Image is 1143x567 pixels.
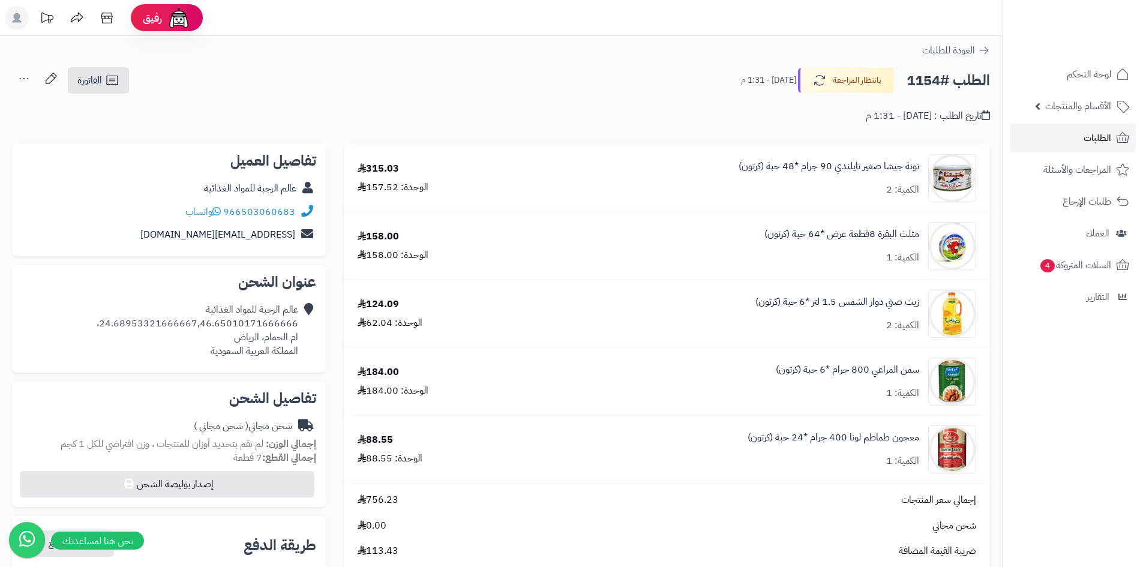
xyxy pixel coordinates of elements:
h2: طريقة الدفع [244,538,316,553]
a: تونة جيشا صغير تايلندي 90 جرام *48 حبة (كرتون) [739,160,919,173]
a: زيت صني دوار الشمس 1.5 لتر *6 حبة (كرتون) [755,295,919,309]
a: العملاء [1010,219,1136,248]
div: 184.00 [358,365,399,379]
strong: إجمالي الوزن: [266,437,316,451]
a: مثلث البقرة 8قطعة عرض *64 حبة (كرتون) [764,227,919,241]
div: الوحدة: 157.52 [358,181,428,194]
a: طلبات الإرجاع [1010,187,1136,216]
button: نسخ رابط الدفع [23,530,114,557]
span: 756.23 [358,493,398,507]
a: تحديثات المنصة [32,6,62,33]
div: الوحدة: 158.00 [358,248,428,262]
a: العودة للطلبات [922,43,990,58]
span: رفيق [143,11,162,25]
a: لوحة التحكم [1010,60,1136,89]
small: 7 قطعة [233,451,316,465]
small: [DATE] - 1:31 م [741,74,796,86]
a: السلات المتروكة4 [1010,251,1136,280]
a: سمن المراعي 800 جرام *6 حبة (كرتون) [776,363,919,377]
h2: تفاصيل العميل [22,154,316,168]
div: الكمية: 1 [886,386,919,400]
img: 1747287926-f8266b3f-4fb7-48b3-84ba-d7269b3f-90x90.jpg [929,154,976,202]
span: 4 [1040,259,1055,272]
h2: تفاصيل الشحن [22,391,316,406]
span: الفاتورة [77,73,102,88]
span: لوحة التحكم [1067,66,1111,83]
div: الكمية: 1 [886,251,919,265]
div: 88.55 [358,433,393,447]
a: واتساب [185,205,221,219]
div: شحن مجاني [194,419,292,433]
a: التقارير [1010,283,1136,311]
span: التقارير [1087,289,1109,305]
span: ( شحن مجاني ) [194,419,248,433]
span: ضريبة القيمة المضافة [899,544,976,558]
span: الطلبات [1084,130,1111,146]
img: 1747454357-51hLYFOhvOL._AC_SL1000-90x90.jpg [929,290,976,338]
img: 1747458523-61MEJ-grI7L._AC_SL1200-90x90.jpg [929,358,976,406]
div: الكمية: 2 [886,183,919,197]
a: عالم الرجبة للمواد الغذائية [204,181,296,196]
a: [EMAIL_ADDRESS][DOMAIN_NAME] [140,227,295,242]
span: 113.43 [358,544,398,558]
span: شحن مجاني [932,519,976,533]
img: 1747514315-81JM8arq0BL._AC_SL1500-90x90.jpg [929,425,976,473]
div: الكمية: 1 [886,454,919,468]
div: الوحدة: 184.00 [358,384,428,398]
span: نسخ رابط الدفع [49,536,104,551]
a: الفاتورة [68,67,129,94]
div: عالم الرجبة للمواد الغذائية 24.68953321666667,46.65010171666666، ام الحمام، الرياض المملكة العربي... [97,303,298,358]
span: طلبات الإرجاع [1063,193,1111,210]
div: 124.09 [358,298,399,311]
span: السلات المتروكة [1039,257,1111,274]
button: إصدار بوليصة الشحن [20,471,314,497]
h2: الطلب #1154 [907,68,990,93]
div: الوحدة: 88.55 [358,452,422,466]
div: 158.00 [358,230,399,244]
h2: عنوان الشحن [22,275,316,289]
div: 315.03 [358,162,399,176]
a: معجون طماطم لونا 400 جرام *24 حبة (كرتون) [748,431,919,445]
a: الطلبات [1010,124,1136,152]
span: العودة للطلبات [922,43,975,58]
button: بانتظار المراجعة [798,68,894,93]
span: 0.00 [358,519,386,533]
span: الأقسام والمنتجات [1045,98,1111,115]
div: تاريخ الطلب : [DATE] - 1:31 م [866,109,990,123]
a: 966503060683 [223,205,295,219]
img: ai-face.png [167,6,191,30]
strong: إجمالي القطع: [262,451,316,465]
a: المراجعات والأسئلة [1010,155,1136,184]
div: الوحدة: 62.04 [358,316,422,330]
div: الكمية: 2 [886,319,919,332]
span: المراجعات والأسئلة [1043,161,1111,178]
img: logo-2.png [1061,32,1132,57]
span: العملاء [1086,225,1109,242]
img: 1747328488-sftvvGK9nmA5Rz0p4EzW1VCBNuWfyBus-90x90.jpg [929,222,976,270]
span: إجمالي سعر المنتجات [901,493,976,507]
span: لم تقم بتحديد أوزان للمنتجات ، وزن افتراضي للكل 1 كجم [61,437,263,451]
